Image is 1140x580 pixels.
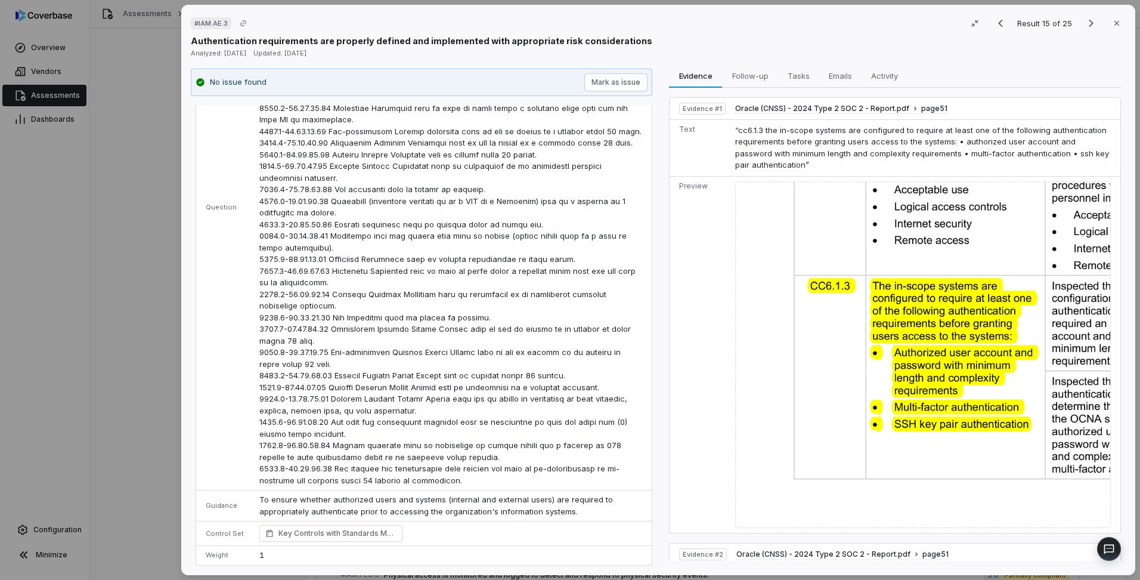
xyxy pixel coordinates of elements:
span: page 51 [922,550,949,559]
td: Text [670,119,730,176]
span: Oracle (CNSS) - 2024 Type 2 SOC 2 - Report.pdf [735,104,909,113]
span: Updated: [DATE] [253,49,306,57]
span: Activity [866,68,903,84]
td: Preview [670,176,730,533]
button: Oracle (CNSS) - 2024 Type 2 SOC 2 - Report.pdfpage51 [736,550,949,560]
span: page 51 [921,104,947,113]
button: Mark as issue [584,73,648,91]
p: Guidance [206,501,245,510]
button: Oracle (CNSS) - 2024 Type 2 SOC 2 - Report.pdfpage51 [735,104,947,114]
span: Key Controls with Standards Mapping Questions Access Enforcement [278,527,396,539]
p: To ensure whether authorized users and systems (internal and external users) are required to appr... [259,494,642,517]
img: ea4abe8e6b594ff5bad643fd1a51bf96_original.jpg_w1200.jpg [735,181,1111,528]
span: Emails [824,68,857,84]
p: Control Set [206,529,245,538]
span: Analyzed: [DATE] [191,49,246,57]
p: Weight [206,551,245,560]
span: 1 [259,550,264,560]
span: Follow-up [727,68,773,84]
p: Result 15 of 25 [1017,17,1074,30]
span: Oracle (CNSS) - 2024 Type 2 SOC 2 - Report.pdf [736,550,910,559]
span: Evidence # 1 [683,104,722,113]
span: # IAM.AE.3 [194,18,228,28]
button: Copy link [233,13,254,34]
span: “cc6.1.3 the in-scope systems are configured to require at least one of the following authenticat... [735,125,1109,170]
button: Previous result [989,16,1012,30]
p: Authentication requirements are properly defined and implemented with appropriate risk considerat... [191,35,652,47]
p: No issue found [210,76,267,88]
span: Evidence [674,68,717,84]
span: Evidence # 2 [683,550,723,559]
button: Next result [1079,16,1103,30]
p: Question [206,203,245,212]
span: Tasks [783,68,814,84]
